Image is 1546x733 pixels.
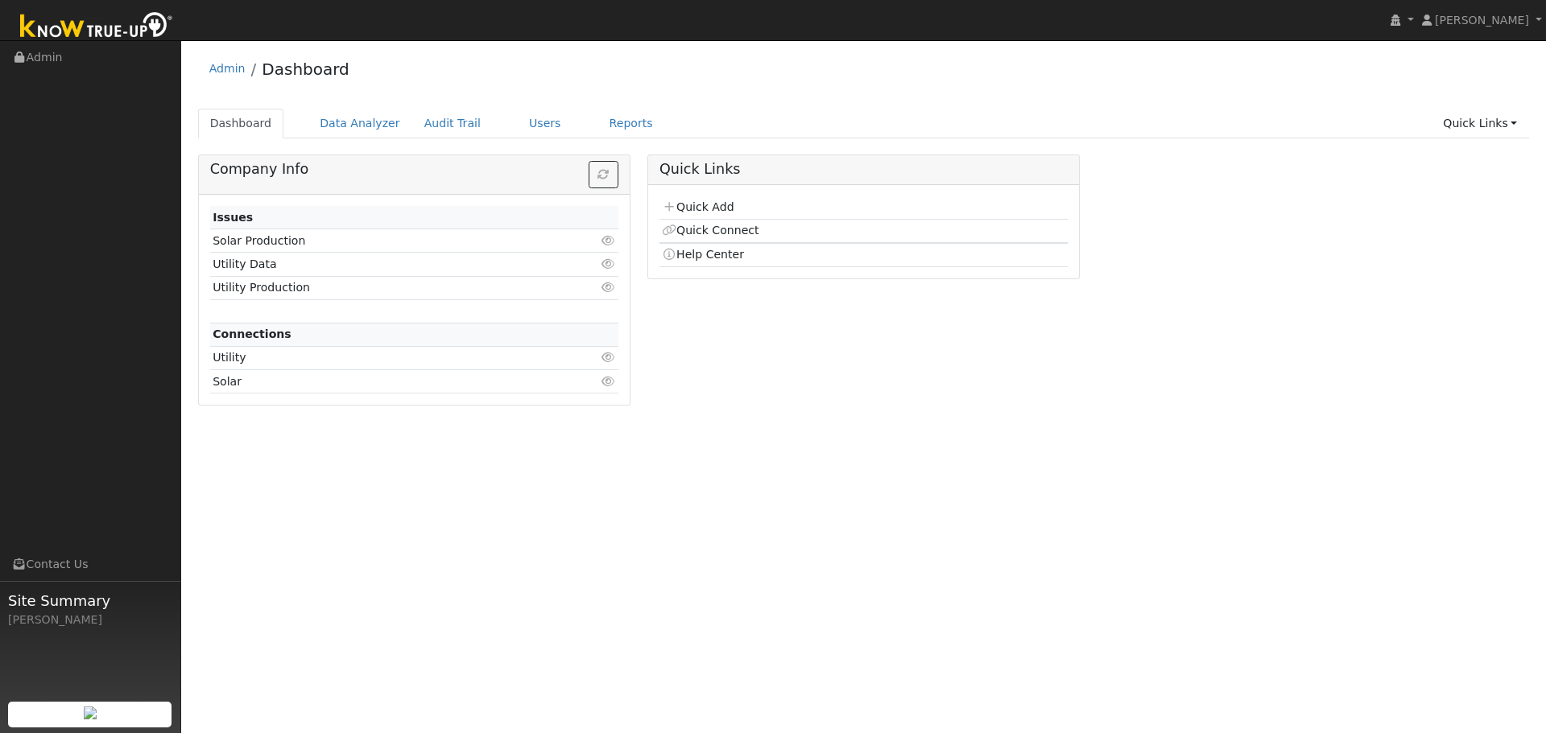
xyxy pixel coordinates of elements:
a: Audit Trail [412,109,493,138]
i: Click to view [601,352,616,363]
a: Quick Connect [662,224,759,237]
a: Admin [209,62,246,75]
td: Utility [210,346,552,369]
a: Dashboard [262,60,349,79]
h5: Quick Links [659,161,1068,178]
h5: Company Info [210,161,618,178]
a: Data Analyzer [308,109,412,138]
td: Solar Production [210,229,552,253]
strong: Issues [213,211,253,224]
i: Click to view [601,282,616,293]
img: Know True-Up [12,9,181,45]
i: Click to view [601,376,616,387]
i: Click to view [601,258,616,270]
td: Utility Data [210,253,552,276]
span: [PERSON_NAME] [1435,14,1529,27]
img: retrieve [84,706,97,719]
span: Site Summary [8,590,172,612]
i: Click to view [601,235,616,246]
a: Quick Links [1431,109,1529,138]
td: Utility Production [210,276,552,299]
a: Quick Add [662,200,734,213]
td: Solar [210,370,552,393]
a: Dashboard [198,109,284,138]
a: Reports [597,109,665,138]
a: Users [517,109,573,138]
strong: Connections [213,327,291,340]
a: Help Center [662,248,744,261]
div: [PERSON_NAME] [8,612,172,628]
